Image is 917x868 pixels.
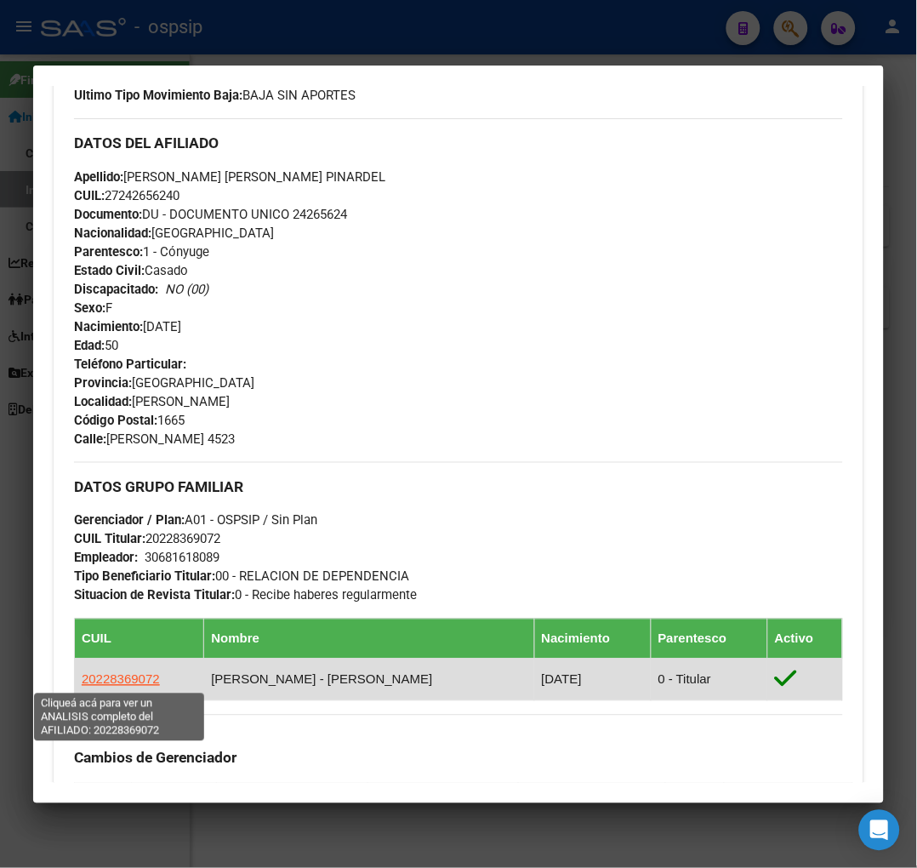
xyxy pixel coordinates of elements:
strong: Situacion de Revista Titular: [74,588,235,603]
strong: Gerenciador / Plan: [74,513,185,528]
span: 50 [74,338,118,353]
span: A01 - OSPSIP / Sin Plan [74,513,317,528]
h3: DATOS GRUPO FAMILIAR [74,477,843,496]
strong: Nacimiento: [74,319,143,334]
td: [PERSON_NAME] - [PERSON_NAME] [204,659,534,700]
h3: Cambios de Gerenciador [74,749,843,768]
th: Nombre [204,619,534,659]
strong: Teléfono Particular: [74,357,186,372]
strong: Edad: [74,338,105,353]
strong: Provincia: [74,375,132,391]
span: 1 - Cónyuge [74,244,209,260]
strong: Ultimo Tipo Movimiento Baja: [74,88,242,103]
td: 0 - Titular [651,659,767,700]
strong: Estado Civil: [74,263,145,278]
span: [PERSON_NAME] [PERSON_NAME] PINARDEL [74,169,385,185]
strong: Apellido: [74,169,123,185]
span: 20228369072 [74,532,220,547]
strong: CUIL: [74,188,105,203]
strong: Código Postal: [74,413,157,428]
strong: Documento: [74,207,142,222]
span: 20228369072 [82,672,160,687]
span: [GEOGRAPHIC_DATA] [74,375,254,391]
th: Nacimiento [534,619,651,659]
td: [DATE] [534,659,651,700]
span: 1665 [74,413,185,428]
span: 27242656240 [74,188,179,203]
strong: Empleador: [74,551,138,566]
strong: CUIL Titular: [74,532,145,547]
span: [PERSON_NAME] 4523 [74,431,235,447]
strong: Localidad: [74,394,132,409]
i: NO (00) [165,282,208,297]
strong: Sexo: [74,300,105,316]
span: [DATE] [74,319,181,334]
strong: Tipo Beneficiario Titular: [74,569,215,585]
span: F [74,300,112,316]
span: 0 - Recibe haberes regularmente [74,588,417,603]
span: 00 - RELACION DE DEPENDENCIA [74,569,409,585]
strong: Discapacitado: [74,282,158,297]
span: DU - DOCUMENTO UNICO 24265624 [74,207,347,222]
th: CUIL [75,619,204,659]
th: Parentesco [651,619,767,659]
div: 30681618089 [145,549,219,568]
span: [PERSON_NAME] [74,394,230,409]
th: Activo [767,619,842,659]
span: [GEOGRAPHIC_DATA] [74,226,274,241]
strong: Nacionalidad: [74,226,151,241]
span: Casado [74,263,188,278]
span: BAJA SIN APORTES [74,88,356,103]
div: Open Intercom Messenger [859,810,900,851]
strong: Calle: [74,431,106,447]
strong: Parentesco: [74,244,143,260]
h3: DATOS DEL AFILIADO [74,134,843,152]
